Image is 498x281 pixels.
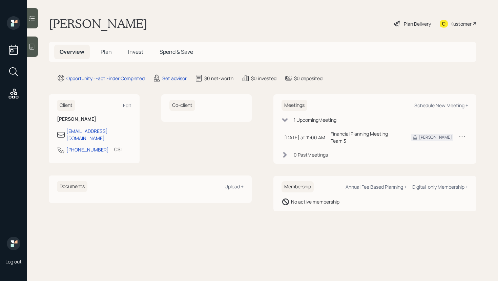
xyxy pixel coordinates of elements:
[294,151,328,158] div: 0 Past Meeting s
[162,75,187,82] div: Set advisor
[412,184,468,190] div: Digital-only Membership +
[101,48,112,55] span: Plan
[7,237,20,250] img: retirable_logo.png
[291,198,339,205] div: No active membership
[66,75,145,82] div: Opportunity · Fact Finder Completed
[57,116,131,122] h6: [PERSON_NAME]
[60,48,84,55] span: Overview
[419,134,452,140] div: [PERSON_NAME]
[160,48,193,55] span: Spend & Save
[251,75,276,82] div: $0 invested
[451,20,472,27] div: Kustomer
[414,102,468,109] div: Schedule New Meeting +
[225,183,244,190] div: Upload +
[331,130,400,144] div: Financial Planning Meeting - Team 3
[282,100,307,111] h6: Meetings
[57,100,75,111] h6: Client
[128,48,143,55] span: Invest
[346,184,407,190] div: Annual Fee Based Planning +
[49,16,147,31] h1: [PERSON_NAME]
[5,258,22,265] div: Log out
[169,100,195,111] h6: Co-client
[294,116,336,123] div: 1 Upcoming Meeting
[284,134,325,141] div: [DATE] at 11:00 AM
[114,146,123,153] div: CST
[123,102,131,109] div: Edit
[66,127,131,142] div: [EMAIL_ADDRESS][DOMAIN_NAME]
[294,75,323,82] div: $0 deposited
[204,75,233,82] div: $0 net-worth
[282,181,314,192] h6: Membership
[404,20,431,27] div: Plan Delivery
[57,181,87,192] h6: Documents
[66,146,109,153] div: [PHONE_NUMBER]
